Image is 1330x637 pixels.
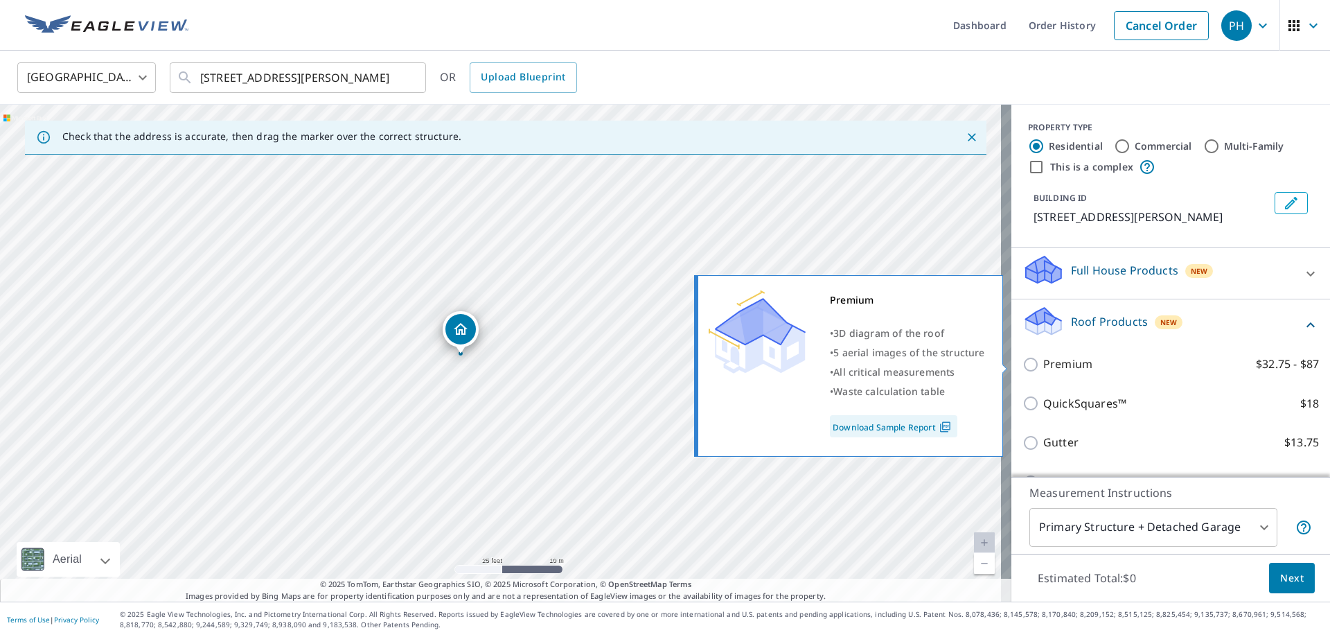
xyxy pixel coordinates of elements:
[1034,209,1269,225] p: [STREET_ADDRESS][PERSON_NAME]
[17,542,120,577] div: Aerial
[1221,10,1252,41] div: PH
[833,326,944,340] span: 3D diagram of the roof
[1300,395,1319,412] p: $18
[1022,305,1319,344] div: Roof ProductsNew
[1280,570,1304,587] span: Next
[1256,356,1319,373] p: $32.75 - $87
[443,311,479,354] div: Dropped pin, building 1, Residential property, 7080 Hedges Ln Frazeysburg, OH 43822
[25,15,188,36] img: EV Logo
[1028,121,1313,134] div: PROPERTY TYPE
[1043,356,1092,373] p: Premium
[1022,254,1319,293] div: Full House ProductsNew
[1114,11,1209,40] a: Cancel Order
[1071,313,1148,330] p: Roof Products
[830,415,957,437] a: Download Sample Report
[1049,139,1103,153] label: Residential
[1027,563,1147,593] p: Estimated Total: $0
[7,615,50,625] a: Terms of Use
[120,609,1323,630] p: © 2025 Eagle View Technologies, Inc. and Pictometry International Corp. All Rights Reserved. Repo...
[481,69,565,86] span: Upload Blueprint
[1191,265,1208,277] span: New
[200,58,398,97] input: Search by address or latitude-longitude
[440,62,577,93] div: OR
[936,421,955,433] img: Pdf Icon
[17,58,156,97] div: [GEOGRAPHIC_DATA]
[470,62,576,93] a: Upload Blueprint
[1071,262,1178,279] p: Full House Products
[1300,473,1319,491] p: $18
[974,532,995,553] a: Current Level 20, Zoom In Disabled
[669,579,692,589] a: Terms
[1043,395,1126,412] p: QuickSquares™
[963,128,981,146] button: Close
[833,385,945,398] span: Waste calculation table
[1275,192,1308,214] button: Edit building 1
[320,579,692,591] span: © 2025 TomTom, Earthstar Geographics SIO, © 2025 Microsoft Corporation, ©
[1043,434,1079,451] p: Gutter
[830,324,985,343] div: •
[830,290,985,310] div: Premium
[62,130,461,143] p: Check that the address is accurate, then drag the marker over the correct structure.
[830,343,985,363] div: •
[830,382,985,401] div: •
[974,553,995,574] a: Current Level 20, Zoom Out
[1160,317,1178,328] span: New
[7,616,99,624] p: |
[1284,434,1319,451] p: $13.75
[1224,139,1284,153] label: Multi-Family
[1050,160,1133,174] label: This is a complex
[1034,192,1087,204] p: BUILDING ID
[830,363,985,382] div: •
[709,290,806,374] img: Premium
[48,542,86,577] div: Aerial
[1029,508,1277,547] div: Primary Structure + Detached Garage
[1295,519,1312,536] span: Your report will include the primary structure and a detached garage if one exists.
[608,579,666,589] a: OpenStreetMap
[833,365,955,378] span: All critical measurements
[1269,563,1315,594] button: Next
[1135,139,1192,153] label: Commercial
[833,346,984,359] span: 5 aerial images of the structure
[1043,473,1110,491] p: Bid Perfect™
[54,615,99,625] a: Privacy Policy
[1029,485,1312,501] p: Measurement Instructions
